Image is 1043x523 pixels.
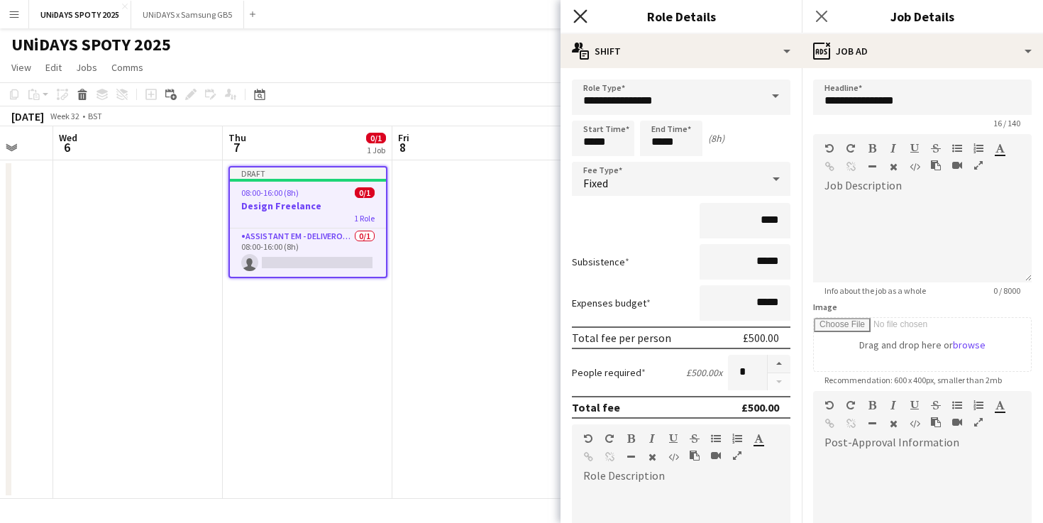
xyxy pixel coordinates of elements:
[952,160,962,171] button: Insert video
[952,417,962,428] button: Insert video
[366,133,386,143] span: 0/1
[572,255,629,268] label: Subsistence
[11,34,171,55] h1: UNiDAYS SPOTY 2025
[867,418,877,429] button: Horizontal Line
[888,143,898,154] button: Italic
[910,400,920,411] button: Underline
[973,417,983,428] button: Fullscreen
[76,61,97,74] span: Jobs
[813,285,937,296] span: Info about the job as a whole
[743,331,779,345] div: £500.00
[583,176,608,190] span: Fixed
[910,418,920,429] button: HTML Code
[45,61,62,74] span: Edit
[572,297,651,309] label: Expenses budget
[11,61,31,74] span: View
[228,131,246,144] span: Thu
[40,58,67,77] a: Edit
[732,433,742,444] button: Ordered List
[973,160,983,171] button: Fullscreen
[995,143,1005,154] button: Text Color
[561,34,802,68] div: Shift
[6,58,37,77] a: View
[354,213,375,224] span: 1 Role
[768,355,790,373] button: Increase
[995,400,1005,411] button: Text Color
[88,111,102,121] div: BST
[106,58,149,77] a: Comms
[561,7,802,26] h3: Role Details
[732,450,742,461] button: Fullscreen
[867,161,877,172] button: Horizontal Line
[754,433,763,444] button: Text Color
[846,400,856,411] button: Redo
[802,7,1043,26] h3: Job Details
[367,145,385,155] div: 1 Job
[708,132,724,145] div: (8h)
[626,451,636,463] button: Horizontal Line
[690,450,700,461] button: Paste as plain text
[11,109,44,123] div: [DATE]
[931,400,941,411] button: Strikethrough
[931,143,941,154] button: Strikethrough
[57,139,77,155] span: 6
[131,1,244,28] button: UNiDAYS x Samsung GB5
[572,400,620,414] div: Total fee
[111,61,143,74] span: Comms
[690,433,700,444] button: Strikethrough
[952,400,962,411] button: Unordered List
[572,331,671,345] div: Total fee per person
[355,187,375,198] span: 0/1
[711,450,721,461] button: Insert video
[230,229,386,277] app-card-role: Assistant EM - Deliveroo FR0/108:00-16:00 (8h)
[824,143,834,154] button: Undo
[29,1,131,28] button: UNiDAYS SPOTY 2025
[741,400,779,414] div: £500.00
[605,433,614,444] button: Redo
[931,417,941,428] button: Paste as plain text
[982,118,1032,128] span: 16 / 140
[396,139,409,155] span: 8
[668,451,678,463] button: HTML Code
[711,433,721,444] button: Unordered List
[398,131,409,144] span: Fri
[813,375,1013,385] span: Recommendation: 600 x 400px, smaller than 2mb
[228,166,387,278] app-job-card: Draft08:00-16:00 (8h)0/1Design Freelance1 RoleAssistant EM - Deliveroo FR0/108:00-16:00 (8h)
[888,161,898,172] button: Clear Formatting
[973,400,983,411] button: Ordered List
[70,58,103,77] a: Jobs
[931,160,941,171] button: Paste as plain text
[647,433,657,444] button: Italic
[846,143,856,154] button: Redo
[230,167,386,179] div: Draft
[59,131,77,144] span: Wed
[241,187,299,198] span: 08:00-16:00 (8h)
[867,400,877,411] button: Bold
[867,143,877,154] button: Bold
[583,433,593,444] button: Undo
[910,143,920,154] button: Underline
[226,139,246,155] span: 7
[888,418,898,429] button: Clear Formatting
[47,111,82,121] span: Week 32
[626,433,636,444] button: Bold
[910,161,920,172] button: HTML Code
[572,366,646,379] label: People required
[952,143,962,154] button: Unordered List
[888,400,898,411] button: Italic
[647,451,657,463] button: Clear Formatting
[686,366,722,379] div: £500.00 x
[802,34,1043,68] div: Job Ad
[824,400,834,411] button: Undo
[668,433,678,444] button: Underline
[982,285,1032,296] span: 0 / 8000
[230,199,386,212] h3: Design Freelance
[973,143,983,154] button: Ordered List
